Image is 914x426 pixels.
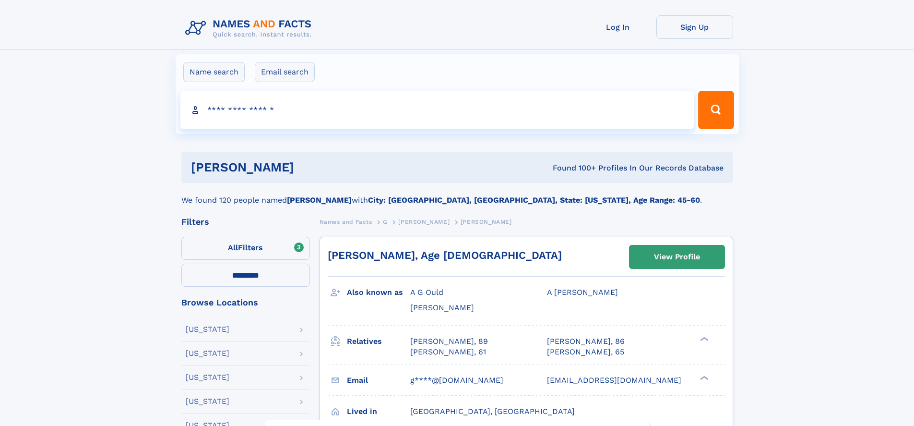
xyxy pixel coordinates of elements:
[183,62,245,82] label: Name search
[287,195,352,205] b: [PERSON_NAME]
[398,219,450,225] span: [PERSON_NAME]
[410,288,443,297] span: A G Ould
[656,15,733,39] a: Sign Up
[186,374,229,381] div: [US_STATE]
[654,246,700,268] div: View Profile
[347,372,410,389] h3: Email
[547,376,681,385] span: [EMAIL_ADDRESS][DOMAIN_NAME]
[368,195,700,205] b: City: [GEOGRAPHIC_DATA], [GEOGRAPHIC_DATA], State: [US_STATE], Age Range: 45-60
[181,183,733,206] div: We found 120 people named with .
[410,336,488,347] a: [PERSON_NAME], 89
[410,347,486,357] a: [PERSON_NAME], 61
[181,298,310,307] div: Browse Locations
[191,161,424,173] h1: [PERSON_NAME]
[698,375,709,381] div: ❯
[580,15,656,39] a: Log In
[398,216,450,228] a: [PERSON_NAME]
[698,336,709,342] div: ❯
[347,403,410,420] h3: Lived in
[410,303,474,312] span: [PERSON_NAME]
[255,62,315,82] label: Email search
[698,91,734,129] button: Search Button
[410,407,575,416] span: [GEOGRAPHIC_DATA], [GEOGRAPHIC_DATA]
[547,336,625,347] a: [PERSON_NAME], 86
[383,216,388,228] a: G
[186,398,229,405] div: [US_STATE]
[186,326,229,333] div: [US_STATE]
[461,219,512,225] span: [PERSON_NAME]
[186,350,229,357] div: [US_STATE]
[181,237,310,260] label: Filters
[228,243,238,252] span: All
[423,163,724,173] div: Found 100+ Profiles In Our Records Database
[181,218,310,226] div: Filters
[181,15,320,41] img: Logo Names and Facts
[328,249,562,261] a: [PERSON_NAME], Age [DEMOGRAPHIC_DATA]
[347,333,410,350] h3: Relatives
[180,91,694,129] input: search input
[547,288,618,297] span: A [PERSON_NAME]
[629,245,724,268] a: View Profile
[383,219,388,225] span: G
[320,216,372,228] a: Names and Facts
[347,284,410,301] h3: Also known as
[547,347,624,357] a: [PERSON_NAME], 65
